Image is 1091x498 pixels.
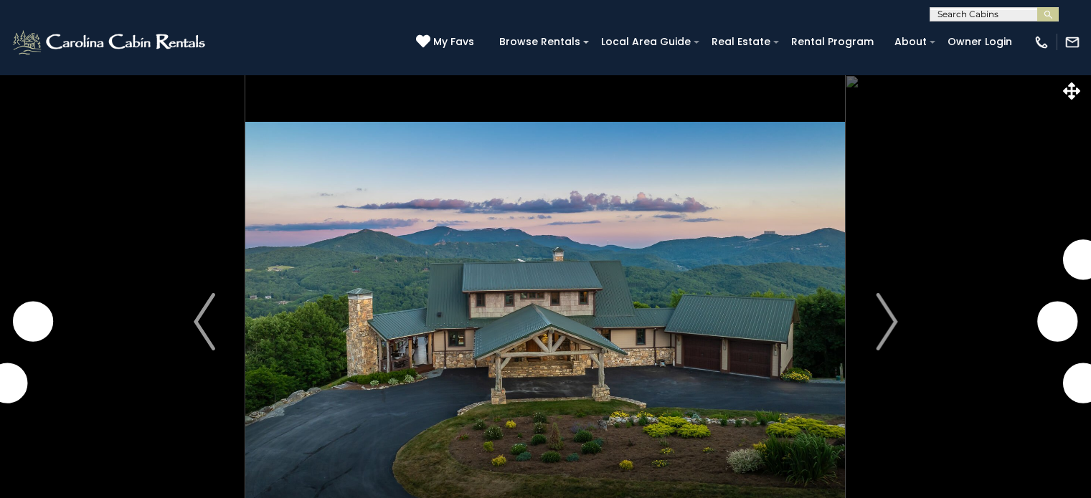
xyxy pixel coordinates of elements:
a: Owner Login [940,31,1019,53]
img: phone-regular-white.png [1034,34,1049,50]
img: arrow [876,293,897,350]
span: My Favs [433,34,474,49]
a: Local Area Guide [594,31,698,53]
a: My Favs [416,34,478,50]
img: White-1-2.png [11,28,209,57]
img: arrow [194,293,215,350]
a: Rental Program [784,31,881,53]
a: About [887,31,934,53]
a: Real Estate [704,31,778,53]
img: mail-regular-white.png [1064,34,1080,50]
a: Browse Rentals [492,31,587,53]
